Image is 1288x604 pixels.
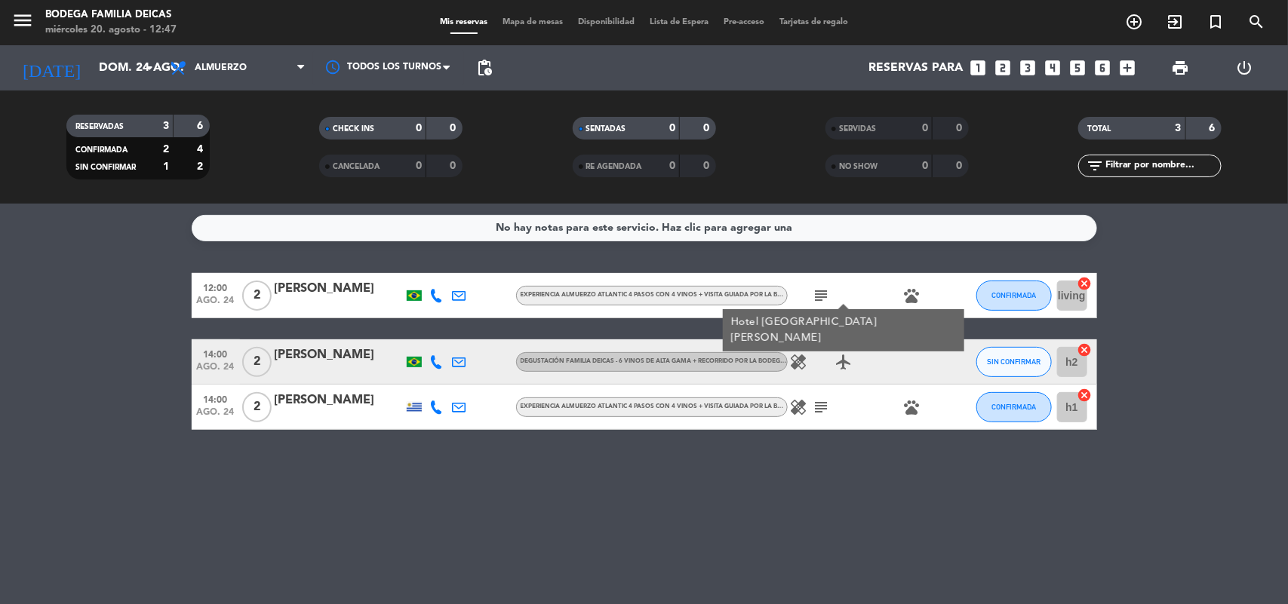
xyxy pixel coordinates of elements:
i: pets [903,398,921,416]
span: RE AGENDADA [586,163,642,170]
span: Tarjetas de regalo [772,18,856,26]
div: [PERSON_NAME] [275,391,403,410]
div: No hay notas para este servicio. Haz clic para agregar una [496,219,792,237]
span: Almuerzo [195,63,247,73]
span: Reservas para [869,61,964,75]
span: 2 [242,347,272,377]
div: LOG OUT [1213,45,1277,90]
span: Pre-acceso [716,18,772,26]
div: [PERSON_NAME] [275,345,403,365]
strong: 6 [197,121,206,131]
span: SIN CONFIRMAR [75,164,136,171]
strong: 3 [1176,123,1182,133]
i: healing [790,398,808,416]
span: SERVIDAS [839,125,876,133]
span: 14:00 [197,390,235,407]
span: CONFIRMADA [991,403,1036,411]
i: looks_6 [1093,58,1113,78]
strong: 6 [1210,123,1219,133]
span: ago. 24 [197,362,235,379]
span: 12:00 [197,278,235,296]
span: ago. 24 [197,296,235,313]
strong: 1 [163,161,169,172]
strong: 0 [416,123,422,133]
i: healing [790,353,808,371]
span: Mapa de mesas [495,18,570,26]
i: looks_two [994,58,1013,78]
span: Disponibilidad [570,18,642,26]
strong: 0 [922,161,928,171]
span: Experiencia almuerzo Atlantic 4 pasos con 4 vinos + visita guiada por la bodega USD 80 [521,292,824,298]
strong: 0 [703,123,712,133]
span: CONFIRMADA [75,146,128,154]
strong: 0 [450,161,460,171]
div: miércoles 20. agosto - 12:47 [45,23,177,38]
i: looks_one [969,58,988,78]
span: NO SHOW [839,163,878,170]
span: 2 [242,392,272,422]
span: RESERVADAS [75,123,124,130]
i: menu [11,9,34,32]
span: Mis reservas [432,18,495,26]
i: exit_to_app [1166,13,1184,31]
i: subject [813,398,831,416]
strong: 0 [956,161,965,171]
span: 14:00 [197,345,235,362]
span: CHECK INS [333,125,374,133]
button: SIN CONFIRMAR [976,347,1052,377]
i: looks_5 [1068,58,1088,78]
strong: 0 [450,123,460,133]
div: Bodega Familia Deicas [45,8,177,23]
span: Degustación Familia Deicas - 6 vinos de alta gama + recorrido por la bodega USD 60 [521,358,809,364]
button: CONFIRMADA [976,392,1052,422]
strong: 2 [197,161,206,172]
span: CONFIRMADA [991,291,1036,299]
span: SIN CONFIRMAR [987,357,1041,366]
strong: 0 [922,123,928,133]
i: add_box [1118,58,1138,78]
i: looks_4 [1044,58,1063,78]
strong: 2 [163,144,169,155]
i: [DATE] [11,51,91,84]
span: TOTAL [1087,125,1111,133]
strong: 0 [703,161,712,171]
strong: 0 [669,123,675,133]
input: Filtrar por nombre... [1104,158,1221,174]
i: pets [903,287,921,305]
i: search [1247,13,1265,31]
i: looks_3 [1019,58,1038,78]
strong: 0 [416,161,422,171]
i: cancel [1077,388,1093,403]
i: subject [813,287,831,305]
span: SENTADAS [586,125,626,133]
span: 2 [242,281,272,311]
i: power_settings_new [1235,59,1253,77]
i: add_circle_outline [1125,13,1143,31]
i: cancel [1077,342,1093,357]
span: CANCELADA [333,163,380,170]
button: menu [11,9,34,37]
i: filter_list [1086,157,1104,175]
span: ago. 24 [197,407,235,425]
span: pending_actions [475,59,493,77]
div: [PERSON_NAME] [275,279,403,299]
span: Lista de Espera [642,18,716,26]
button: CONFIRMADA [976,281,1052,311]
strong: 3 [163,121,169,131]
strong: 4 [197,144,206,155]
i: airplanemode_active [835,353,853,371]
i: cancel [1077,276,1093,291]
i: turned_in_not [1207,13,1225,31]
strong: 0 [956,123,965,133]
i: arrow_drop_down [140,59,158,77]
div: Hotel [GEOGRAPHIC_DATA][PERSON_NAME] [730,314,956,346]
span: print [1171,59,1189,77]
strong: 0 [669,161,675,171]
span: Experiencia almuerzo Atlantic 4 pasos con 4 vinos + visita guiada por la bodega USD 80 [521,403,824,409]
